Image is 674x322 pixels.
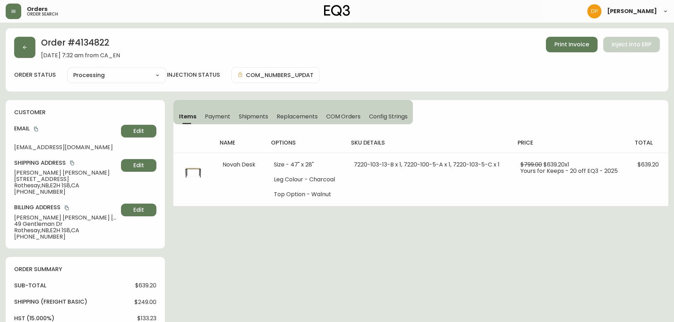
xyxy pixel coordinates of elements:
li: Leg Colour - Charcoal [274,176,337,183]
span: Print Invoice [554,41,589,48]
span: $799.00 [520,160,542,169]
span: Rothesay , NB , E2H 1S8 , CA [14,227,118,234]
h4: name [220,139,259,147]
img: logo [324,5,350,16]
span: Shipments [239,113,269,120]
button: copy [69,159,76,166]
span: Novah Desk [223,160,255,169]
button: Print Invoice [546,37,598,52]
h4: sub-total [14,282,46,289]
h5: order search [27,12,58,16]
span: [PHONE_NUMBER] [14,234,118,240]
button: copy [63,204,70,211]
span: $249.00 [134,299,156,305]
span: [PHONE_NUMBER] [14,189,118,195]
h4: price [518,139,623,147]
label: order status [14,71,56,79]
h4: order summary [14,265,156,273]
li: Size - 47" x 28" [274,162,337,168]
button: Edit [121,125,156,137]
h4: customer [14,109,156,116]
span: [DATE] 7:32 am from CA_EN [41,52,120,59]
span: [EMAIL_ADDRESS][DOMAIN_NAME] [14,144,118,151]
img: 7220-103-MC-400-1-cl45pi22x0lgv0118of8tza2o.jpg [182,162,204,184]
span: Edit [133,127,144,135]
button: copy [33,125,40,133]
h4: Shipping Address [14,159,118,167]
span: Edit [133,162,144,169]
span: Items [179,113,196,120]
h4: injection status [167,71,220,79]
h4: Billing Address [14,204,118,211]
span: COM Orders [326,113,361,120]
span: Replacements [277,113,317,120]
span: $639.20 [135,282,156,289]
span: [PERSON_NAME] [607,8,657,14]
span: Edit [133,206,144,214]
h4: Email [14,125,118,133]
span: $639.20 x 1 [543,160,569,169]
h2: Order # 4134822 [41,37,120,52]
span: [STREET_ADDRESS] [14,176,118,182]
h4: total [635,139,663,147]
h4: Shipping ( Freight Basic ) [14,298,87,306]
span: [PERSON_NAME] [PERSON_NAME] [14,170,118,176]
span: $133.23 [137,315,156,322]
span: Rothesay , NB , E2H 1S8 , CA [14,182,118,189]
span: Orders [27,6,47,12]
button: Edit [121,204,156,216]
h4: sku details [351,139,506,147]
button: Edit [121,159,156,172]
span: Config Strings [369,113,407,120]
h4: options [271,139,340,147]
li: Top Option - Walnut [274,191,337,198]
span: 49 Gentleman Dr [14,221,118,227]
span: Yours for Keeps - 20 off EQ3 - 2025 [520,167,618,175]
span: $639.20 [638,160,659,169]
span: 7220-103-13-B x 1, 7220-100-5-A x 1, 7220-103-5-C x 1 [354,160,500,169]
span: Payment [205,113,230,120]
img: b0154ba12ae69382d64d2f3159806b19 [587,4,601,18]
span: [PERSON_NAME] [PERSON_NAME] [PERSON_NAME] [14,215,118,221]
